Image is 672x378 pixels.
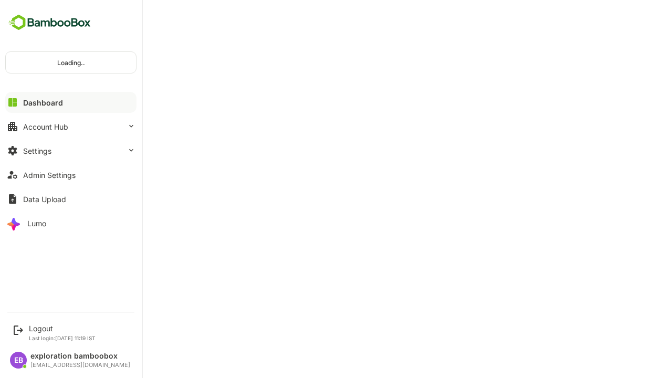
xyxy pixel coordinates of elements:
[6,52,136,73] div: Loading..
[5,164,136,185] button: Admin Settings
[30,362,130,369] div: [EMAIL_ADDRESS][DOMAIN_NAME]
[23,195,66,204] div: Data Upload
[27,219,46,228] div: Lumo
[23,146,51,155] div: Settings
[5,116,136,137] button: Account Hub
[29,335,96,341] p: Last login: [DATE] 11:19 IST
[5,213,136,234] button: Lumo
[30,352,130,361] div: exploration bamboobox
[23,98,63,107] div: Dashboard
[29,324,96,333] div: Logout
[10,352,27,369] div: EB
[23,122,68,131] div: Account Hub
[5,140,136,161] button: Settings
[5,13,94,33] img: BambooboxFullLogoMark.5f36c76dfaba33ec1ec1367b70bb1252.svg
[5,92,136,113] button: Dashboard
[5,188,136,209] button: Data Upload
[23,171,76,180] div: Admin Settings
